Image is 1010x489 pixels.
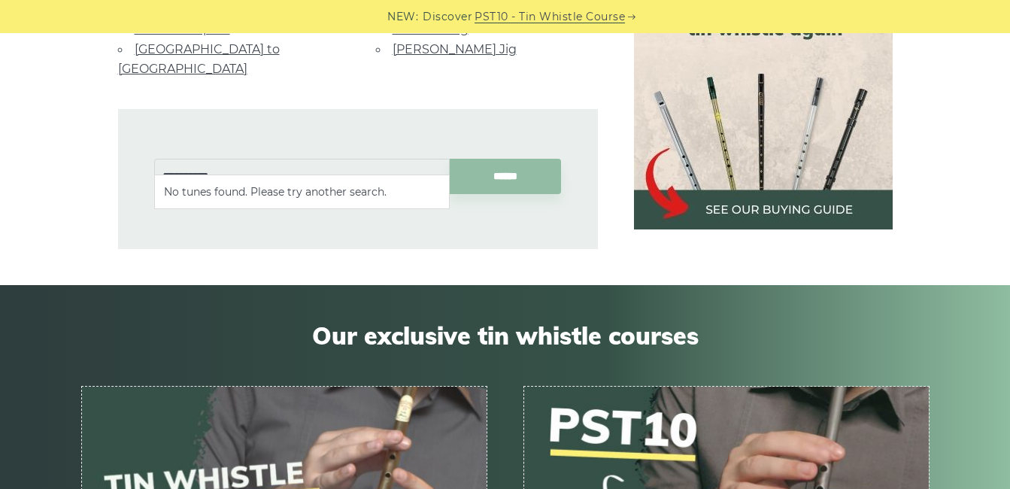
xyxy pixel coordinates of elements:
a: The Kesh Jig [393,22,469,36]
a: [GEOGRAPHIC_DATA] to [GEOGRAPHIC_DATA] [118,42,280,76]
a: The Silver Spear [135,22,230,36]
span: NEW: [387,8,418,26]
a: [PERSON_NAME] Jig [393,42,517,56]
span: Our exclusive tin whistle courses [81,321,930,350]
li: No tunes found. Please try another search. [164,183,440,201]
a: PST10 - Tin Whistle Course [475,8,625,26]
span: Discover [423,8,472,26]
